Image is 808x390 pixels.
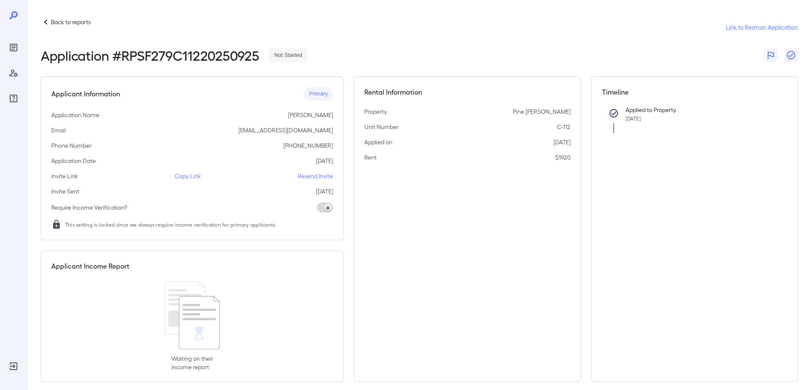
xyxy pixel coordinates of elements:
p: [DATE] [316,157,333,165]
p: Back to reports [51,18,91,26]
p: Applied to Property [626,106,774,114]
div: FAQ [7,92,20,105]
span: Primary [304,90,333,98]
div: Reports [7,41,20,54]
h2: Application # RPSF279C11220250925 [41,48,259,63]
p: Application Name [51,111,99,119]
p: Waiting on their income report [171,354,213,371]
button: Close Report [784,48,798,62]
p: C-112 [557,123,570,131]
span: [DATE] [626,115,641,121]
button: Flag Report [764,48,777,62]
p: Copy Link [175,172,201,180]
p: [DATE] [316,187,333,196]
p: Invite Sent [51,187,79,196]
p: Phone Number [51,141,92,150]
p: [PHONE_NUMBER] [283,141,333,150]
p: [DATE] [554,138,570,146]
div: Log Out [7,359,20,373]
p: $1920 [555,153,570,162]
span: Not Started [269,51,307,59]
h5: Applicant Income Report [51,261,129,271]
p: Property [364,107,387,116]
span: This setting is locked since we always require income verification for primary applicants. [65,220,277,229]
p: Resend Invite [298,172,333,180]
p: [EMAIL_ADDRESS][DOMAIN_NAME] [238,126,333,135]
div: Manage Users [7,66,20,80]
a: Link to Resman Application [726,23,798,31]
h5: Timeline [602,87,788,97]
p: Rent [364,153,377,162]
h5: Applicant Information [51,89,120,99]
p: [PERSON_NAME] [288,111,333,119]
p: Application Date [51,157,96,165]
p: Pine [PERSON_NAME] [513,107,570,116]
p: Unit Number [364,123,399,131]
p: Applied on [364,138,392,146]
p: Require Income Verification? [51,203,127,212]
p: Email [51,126,66,135]
p: Invite Link [51,172,78,180]
h5: Rental Information [364,87,570,97]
